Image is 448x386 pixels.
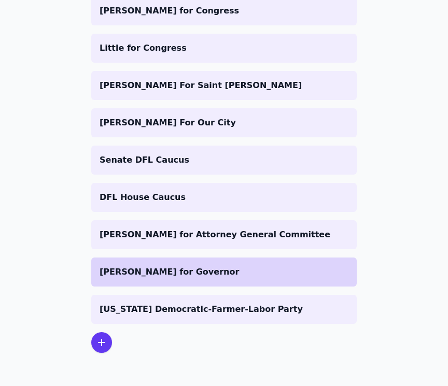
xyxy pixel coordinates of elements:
[100,266,348,278] p: [PERSON_NAME] for Governor
[91,183,357,212] a: DFL House Caucus
[91,71,357,100] a: [PERSON_NAME] For Saint [PERSON_NAME]
[100,117,348,129] p: [PERSON_NAME] For Our City
[91,108,357,137] a: [PERSON_NAME] For Our City
[100,303,348,316] p: [US_STATE] Democratic-Farmer-Labor Party
[91,146,357,175] a: Senate DFL Caucus
[100,228,348,241] p: [PERSON_NAME] for Attorney General Committee
[100,79,348,92] p: [PERSON_NAME] For Saint [PERSON_NAME]
[100,42,348,54] p: Little for Congress
[91,295,357,324] a: [US_STATE] Democratic-Farmer-Labor Party
[91,220,357,249] a: [PERSON_NAME] for Attorney General Committee
[91,34,357,63] a: Little for Congress
[100,154,348,166] p: Senate DFL Caucus
[91,258,357,287] a: [PERSON_NAME] for Governor
[100,191,348,204] p: DFL House Caucus
[100,5,348,17] p: [PERSON_NAME] for Congress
